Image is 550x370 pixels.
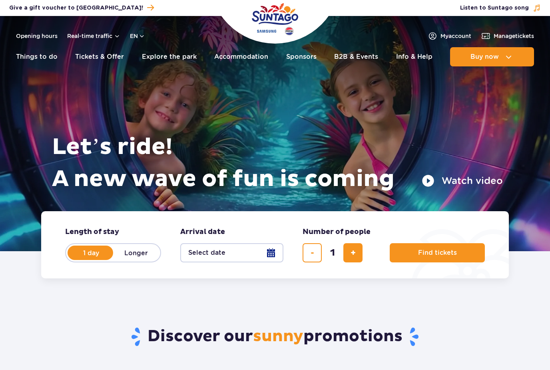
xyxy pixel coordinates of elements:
[65,227,119,237] span: Length of stay
[67,33,120,39] button: Real-time traffic
[460,4,541,12] button: Listen to Suntago song
[9,2,154,13] a: Give a gift voucher to [GEOGRAPHIC_DATA]!
[180,227,225,237] span: Arrival date
[113,244,159,261] label: Longer
[334,47,378,66] a: B2B & Events
[142,47,197,66] a: Explore the park
[75,47,124,66] a: Tickets & Offer
[286,47,317,66] a: Sponsors
[16,32,58,40] a: Opening hours
[253,326,303,346] span: sunny
[460,4,529,12] span: Listen to Suntago song
[470,53,499,60] span: Buy now
[130,32,145,40] button: en
[180,243,283,262] button: Select date
[303,227,371,237] span: Number of people
[481,31,534,41] a: Managetickets
[303,243,322,262] button: remove ticket
[450,47,534,66] button: Buy now
[41,211,509,278] form: Planning your visit to Park of Poland
[41,326,509,347] h2: Discover our promotions
[214,47,268,66] a: Accommodation
[52,131,503,195] h1: Let’s ride! A new wave of fun is coming
[428,31,471,41] a: Myaccount
[422,174,503,187] button: Watch video
[494,32,534,40] span: Manage tickets
[440,32,471,40] span: My account
[68,244,114,261] label: 1 day
[16,47,58,66] a: Things to do
[390,243,485,262] button: Find tickets
[418,249,457,256] span: Find tickets
[343,243,363,262] button: add ticket
[323,243,342,262] input: number of tickets
[396,47,432,66] a: Info & Help
[9,4,143,12] span: Give a gift voucher to [GEOGRAPHIC_DATA]!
